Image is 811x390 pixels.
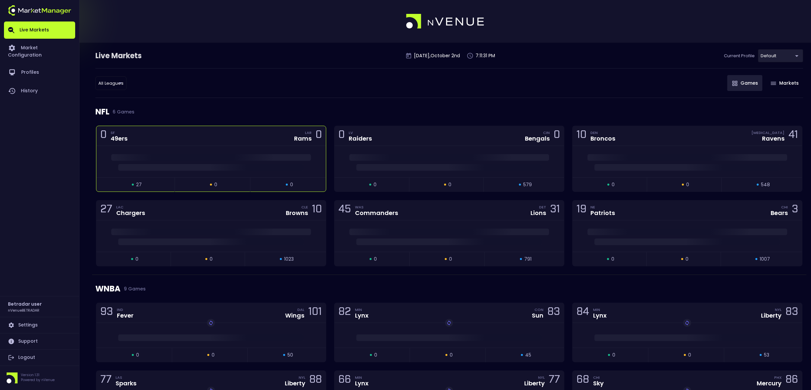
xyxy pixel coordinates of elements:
[95,76,127,90] div: default
[4,333,75,349] a: Support
[577,130,586,142] div: 10
[525,352,531,359] span: 45
[299,375,305,380] div: NYL
[349,136,372,142] div: Raiders
[764,352,769,359] span: 53
[476,52,495,59] p: 7:11:31 PM
[732,81,737,86] img: gameIcon
[538,375,545,380] div: NYL
[338,130,345,142] div: 0
[611,256,614,263] span: 0
[771,210,788,216] div: Bears
[290,181,293,188] span: 0
[590,210,615,216] div: Patriots
[4,350,75,366] a: Logout
[590,130,615,135] div: DEN
[547,307,560,319] div: 83
[355,313,369,319] div: Lynx
[727,75,762,91] button: Games
[109,109,134,114] span: 6 Games
[446,320,452,325] img: replayImg
[593,375,604,380] div: CHI
[449,256,452,263] span: 0
[593,307,607,312] div: MIN
[525,136,550,142] div: Bengals
[4,317,75,333] a: Settings
[355,380,369,386] div: Lynx
[116,375,136,380] div: LAS
[414,52,460,59] p: [DATE] , October 2 nd
[297,307,304,312] div: DAL
[338,374,351,387] div: 66
[450,352,453,359] span: 0
[686,181,689,188] span: 0
[577,307,589,319] div: 84
[95,98,803,126] div: NFL
[8,300,42,308] h2: Betradar user
[116,204,145,210] div: LAC
[792,204,798,216] div: 3
[786,307,798,319] div: 83
[21,372,55,377] p: Version 1.31
[117,307,133,312] div: IND
[374,256,377,263] span: 0
[4,63,75,82] a: Profiles
[688,352,691,359] span: 0
[766,75,803,91] button: Markets
[316,130,322,142] div: 0
[543,130,550,135] div: CIN
[309,374,322,387] div: 88
[760,256,770,263] span: 1007
[301,204,308,210] div: CLE
[117,313,133,319] div: Fever
[612,352,615,359] span: 0
[111,136,127,142] div: 49ers
[751,130,785,135] div: [MEDICAL_DATA]
[212,352,215,359] span: 0
[136,352,139,359] span: 0
[4,39,75,63] a: Market Configuration
[136,181,142,188] span: 27
[8,5,71,16] img: logo
[590,136,615,142] div: Broncos
[286,210,308,216] div: Browns
[4,22,75,39] a: Live Markets
[285,380,305,386] div: Liberty
[775,307,782,312] div: NYL
[577,374,589,387] div: 68
[685,256,688,263] span: 0
[757,380,782,386] div: Mercury
[534,307,543,312] div: CON
[771,82,776,85] img: gameIcon
[338,307,351,319] div: 82
[338,204,351,216] div: 45
[762,136,785,142] div: Ravens
[100,130,107,142] div: 0
[100,374,112,387] div: 77
[312,204,322,216] div: 10
[550,204,560,216] div: 31
[612,181,615,188] span: 0
[590,204,615,210] div: NE
[308,307,322,319] div: 101
[4,372,75,383] div: Version 1.31Powered by nVenue
[781,204,788,210] div: CHI
[577,204,586,216] div: 19
[761,181,770,188] span: 548
[95,275,803,303] div: WNBA
[210,256,213,263] span: 0
[355,375,369,380] div: MIN
[100,204,112,216] div: 27
[539,204,546,210] div: DET
[208,320,214,325] img: replayImg
[95,51,176,61] div: Live Markets
[100,307,113,319] div: 93
[774,375,782,380] div: PHX
[21,377,55,382] p: Powered by nVenue
[8,308,39,313] h3: nVenueBETRADAR
[761,313,782,319] div: Liberty
[724,53,755,59] p: Current Profile
[355,210,398,216] div: Commanders
[135,256,138,263] span: 0
[448,181,451,188] span: 0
